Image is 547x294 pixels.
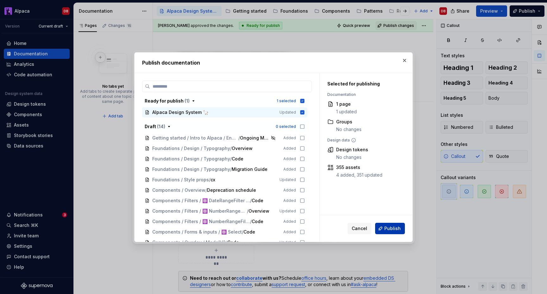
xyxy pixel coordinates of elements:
[336,109,357,115] div: 1 updated
[336,147,368,153] div: Design tokens
[283,229,296,235] span: Added
[230,145,232,152] span: /
[283,198,296,203] span: Added
[283,188,296,193] span: Added
[352,225,367,232] span: Cancel
[185,98,190,103] span: ( 1 )
[375,223,405,234] button: Publish
[152,208,247,214] span: Components / Filters / ⚛️ NumberRangeFilter 🆕
[336,126,362,133] div: No changes
[145,98,190,104] div: Ready for publish
[348,223,371,234] button: Cancel
[232,156,244,162] span: Code
[142,122,307,132] button: Draft (14)0 selected
[283,146,296,151] span: Added
[152,109,208,116] span: Alpaca Design System 🦙
[238,135,240,141] span: /
[232,166,267,172] span: Migration Guide
[152,229,242,235] span: Components / Forms & inputs / ⚛️ Select
[280,209,296,214] span: Updated
[336,164,382,171] div: 355 assets
[227,239,240,246] span: Code
[152,145,230,152] span: Foundations / Design / Typography
[336,154,368,160] div: No changes
[250,197,252,204] span: /
[277,98,296,103] div: 1 selected
[211,177,223,183] span: cx
[152,187,205,193] span: Components / Overview
[152,166,230,172] span: Foundations / Design / Typography
[252,218,264,225] span: Code
[327,92,402,97] div: Documentation
[327,81,402,87] div: Selected for publishing
[152,156,230,162] span: Foundations / Design / Typography
[157,124,165,129] span: ( 14 )
[327,138,402,143] div: Design data
[252,197,264,204] span: Code
[280,110,296,115] span: Updated
[336,101,357,107] div: 1 page
[152,197,250,204] span: Components / Filters / ⚛️ DateRangeFilter 🆕
[280,177,296,182] span: Updated
[283,156,296,161] span: Added
[243,229,256,235] span: Code
[152,135,238,141] span: Getting started / Intro to Alpaca / Engineering / Migrations
[384,225,401,232] span: Publish
[276,124,296,129] div: 0 selected
[336,119,362,125] div: Groups
[152,218,250,225] span: Components / Filters / ⚛️ NumberRangeFilter 🆕
[240,135,269,141] span: Ongoing Migrations
[283,167,296,172] span: Added
[142,96,307,106] button: Ready for publish (1)1 selected
[242,229,243,235] span: /
[248,208,269,214] span: Overview
[209,177,211,183] span: /
[207,187,256,193] span: Deprecation schedule
[247,208,248,214] span: /
[232,145,253,152] span: Overview
[283,219,296,224] span: Added
[152,177,209,183] span: Foundations / Style props
[283,135,296,141] span: Added
[145,123,165,130] div: Draft
[226,239,227,246] span: /
[205,187,207,193] span: /
[336,172,382,178] div: 4 added, 351 updated
[230,166,232,172] span: /
[142,59,405,66] h2: Publish documentation
[250,218,252,225] span: /
[152,239,226,246] span: Components / Overlay / ModalV2
[230,156,232,162] span: /
[280,240,296,245] span: Updated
